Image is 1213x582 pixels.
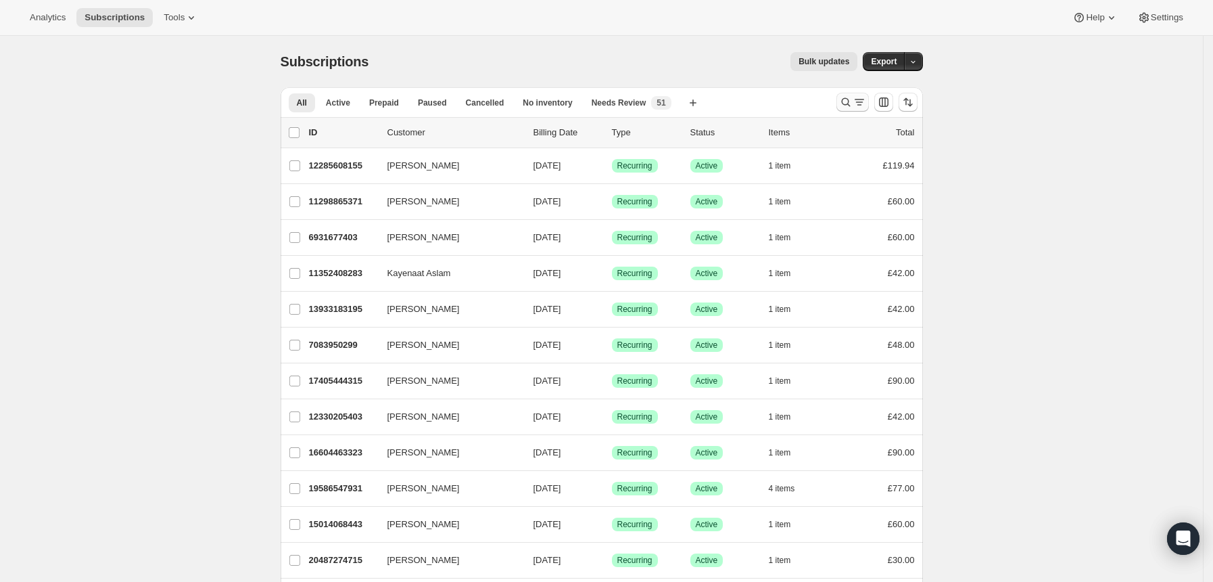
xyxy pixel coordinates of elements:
[309,192,915,211] div: 11298865371[PERSON_NAME][DATE]SuccessRecurringSuccessActive1 item£60.00
[387,446,460,460] span: [PERSON_NAME]
[309,267,377,280] p: 11352408283
[309,551,915,570] div: 20487274715[PERSON_NAME][DATE]SuccessRecurringSuccessActive1 item£30.00
[309,443,915,462] div: 16604463323[PERSON_NAME][DATE]SuccessRecurringSuccessActive1 item£90.00
[309,126,377,139] p: ID
[769,156,806,175] button: 1 item
[309,156,915,175] div: 12285608155[PERSON_NAME][DATE]SuccessRecurringSuccessActive1 item£119.94
[309,515,915,534] div: 15014068443[PERSON_NAME][DATE]SuccessRecurringSuccessActive1 item£60.00
[387,303,460,316] span: [PERSON_NAME]
[379,514,515,535] button: [PERSON_NAME]
[22,8,74,27] button: Analytics
[871,56,897,67] span: Export
[617,483,652,494] span: Recurring
[533,160,561,171] span: [DATE]
[387,338,460,352] span: [PERSON_NAME]
[769,340,791,351] span: 1 item
[888,232,915,242] span: £60.00
[769,411,791,422] span: 1 item
[836,93,869,112] button: Search and filter results
[696,483,718,494] span: Active
[696,232,718,243] span: Active
[533,376,561,386] span: [DATE]
[888,519,915,529] span: £60.00
[309,479,915,498] div: 19586547931[PERSON_NAME][DATE]SuccessRecurringSuccessActive4 items£77.00
[387,195,460,208] span: [PERSON_NAME]
[617,555,652,566] span: Recurring
[369,97,399,108] span: Prepaid
[769,304,791,315] span: 1 item
[297,97,307,108] span: All
[309,303,377,316] p: 13933183195
[657,97,665,108] span: 51
[769,228,806,247] button: 1 item
[696,196,718,207] span: Active
[309,336,915,355] div: 7083950299[PERSON_NAME][DATE]SuccessRecurringSuccessActive1 item£48.00
[888,196,915,206] span: £60.00
[888,268,915,278] span: £42.00
[309,231,377,244] p: 6931677403
[617,340,652,351] span: Recurring
[888,304,915,314] span: £42.00
[30,12,66,23] span: Analytics
[888,447,915,457] span: £90.00
[617,268,652,279] span: Recurring
[309,554,377,567] p: 20487274715
[418,97,447,108] span: Paused
[85,12,145,23] span: Subscriptions
[1167,522,1199,555] div: Open Intercom Messenger
[379,442,515,464] button: [PERSON_NAME]
[769,447,791,458] span: 1 item
[696,376,718,386] span: Active
[769,551,806,570] button: 1 item
[379,263,515,284] button: Kayenaat Aslam
[466,97,504,108] span: Cancelled
[769,519,791,530] span: 1 item
[1086,12,1104,23] span: Help
[769,372,806,390] button: 1 item
[309,126,915,139] div: IDCustomerBilling DateTypeStatusItemsTotal
[769,483,795,494] span: 4 items
[533,519,561,529] span: [DATE]
[899,93,918,112] button: Sort the results
[309,264,915,283] div: 11352408283Kayenaat Aslam[DATE]SuccessRecurringSuccessActive1 item£42.00
[379,370,515,392] button: [PERSON_NAME]
[533,411,561,422] span: [DATE]
[533,340,561,350] span: [DATE]
[309,518,377,531] p: 15014068443
[896,126,914,139] p: Total
[379,478,515,499] button: [PERSON_NAME]
[533,126,601,139] p: Billing Date
[617,232,652,243] span: Recurring
[617,196,652,207] span: Recurring
[387,374,460,388] span: [PERSON_NAME]
[379,298,515,320] button: [PERSON_NAME]
[533,196,561,206] span: [DATE]
[523,97,572,108] span: No inventory
[533,268,561,278] span: [DATE]
[888,555,915,565] span: £30.00
[379,227,515,248] button: [PERSON_NAME]
[769,479,810,498] button: 4 items
[696,519,718,530] span: Active
[379,550,515,571] button: [PERSON_NAME]
[309,195,377,208] p: 11298865371
[769,555,791,566] span: 1 item
[790,52,857,71] button: Bulk updates
[76,8,153,27] button: Subscriptions
[1064,8,1126,27] button: Help
[696,411,718,422] span: Active
[156,8,206,27] button: Tools
[883,160,915,171] span: £119.94
[888,411,915,422] span: £42.00
[617,519,652,530] span: Recurring
[696,340,718,351] span: Active
[769,196,791,207] span: 1 item
[769,443,806,462] button: 1 item
[1151,12,1183,23] span: Settings
[769,407,806,426] button: 1 item
[769,515,806,534] button: 1 item
[533,555,561,565] span: [DATE]
[379,334,515,356] button: [PERSON_NAME]
[1129,8,1191,27] button: Settings
[696,555,718,566] span: Active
